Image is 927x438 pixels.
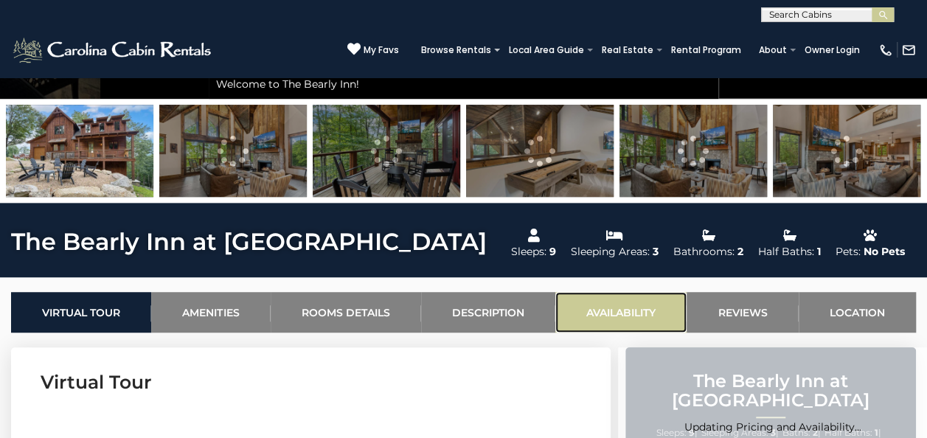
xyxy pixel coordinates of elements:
[466,105,614,197] img: 167078167
[619,105,767,197] img: 167078150
[555,292,687,333] a: Availability
[313,105,460,197] img: 167078173
[271,292,421,333] a: Rooms Details
[11,35,215,65] img: White-1-2.png
[414,40,499,60] a: Browse Rentals
[421,292,555,333] a: Description
[751,40,794,60] a: About
[364,44,399,57] span: My Favs
[159,105,307,197] img: 167078148
[594,40,661,60] a: Real Estate
[347,42,399,58] a: My Favs
[773,105,920,197] img: 167078153
[41,369,581,395] h3: Virtual Tour
[901,43,916,58] img: mail-regular-white.png
[687,292,798,333] a: Reviews
[6,105,153,197] img: 167078144
[501,40,591,60] a: Local Area Guide
[878,43,893,58] img: phone-regular-white.png
[209,69,718,99] div: Welcome to The Bearly Inn!
[11,292,151,333] a: Virtual Tour
[151,292,270,333] a: Amenities
[799,292,916,333] a: Location
[618,420,927,434] div: Updating Pricing and Availability...
[797,40,867,60] a: Owner Login
[664,40,749,60] a: Rental Program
